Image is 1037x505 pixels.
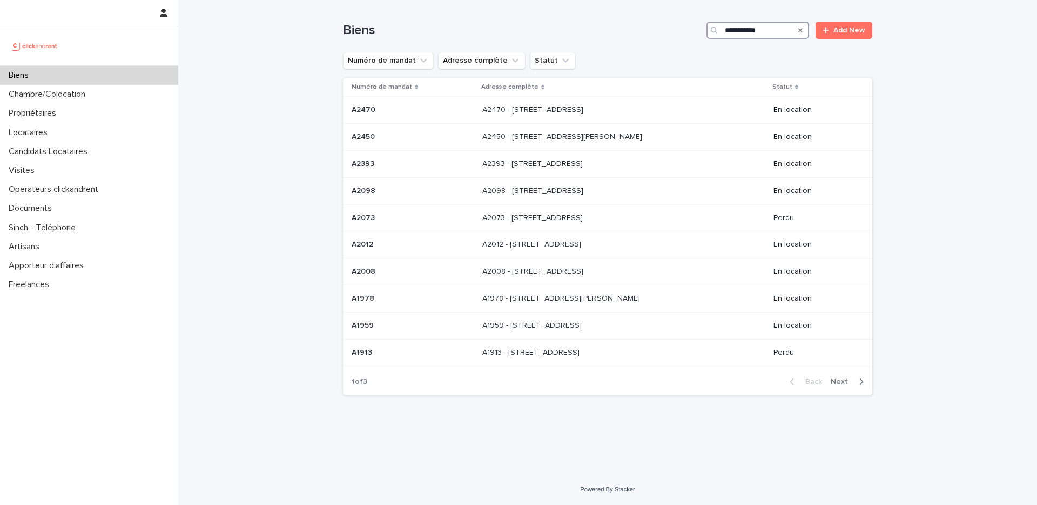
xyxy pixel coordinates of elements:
p: En location [773,160,855,169]
p: Visites [4,165,43,176]
button: Next [826,377,872,387]
button: Back [781,377,826,387]
p: Statut [772,81,792,93]
p: A1959 [352,319,376,330]
p: A1913 [352,346,374,357]
tr: A1978A1978 A1978 - [STREET_ADDRESS][PERSON_NAME]A1978 - [STREET_ADDRESS][PERSON_NAME] En location [343,285,872,312]
p: A2450 - 10-24 rue Jean-Louis Maubant, Villeurbanne 69100 [482,130,644,142]
p: A2073 [352,211,377,223]
p: En location [773,187,855,196]
p: En location [773,105,855,115]
p: A2012 [352,238,375,249]
p: A1913 - [STREET_ADDRESS] [482,346,582,357]
p: Perdu [773,348,855,357]
p: Artisans [4,242,48,252]
p: A2098 - [STREET_ADDRESS] [482,184,585,196]
tr: A1959A1959 A1959 - [STREET_ADDRESS]A1959 - [STREET_ADDRESS] En location [343,312,872,339]
p: A2393 [352,157,376,169]
span: Next [831,378,854,386]
tr: A2073A2073 A2073 - [STREET_ADDRESS]A2073 - [STREET_ADDRESS] Perdu [343,204,872,231]
p: A2012 - [STREET_ADDRESS] [482,238,583,249]
p: A1978 - 24 Rue Paul Vaillant Couturier, Malakoff 92240 [482,292,642,303]
p: A1978 [352,292,376,303]
a: Powered By Stacker [580,486,635,493]
p: Biens [4,70,37,81]
img: UCB0brd3T0yccxBKYDjQ [9,35,61,57]
span: Add New [833,26,865,34]
p: Operateurs clickandrent [4,184,107,195]
p: En location [773,240,855,249]
tr: A1913A1913 A1913 - [STREET_ADDRESS]A1913 - [STREET_ADDRESS] Perdu [343,339,872,366]
p: Chambre/Colocation [4,89,94,99]
tr: A2450A2450 A2450 - [STREET_ADDRESS][PERSON_NAME]A2450 - [STREET_ADDRESS][PERSON_NAME] En location [343,124,872,151]
tr: A2008A2008 A2008 - [STREET_ADDRESS]A2008 - [STREET_ADDRESS] En location [343,258,872,285]
p: Documents [4,203,60,214]
p: A2008 - [STREET_ADDRESS] [482,265,585,276]
p: A2098 [352,184,378,196]
p: A2470 - [STREET_ADDRESS] [482,103,585,115]
tr: A2012A2012 A2012 - [STREET_ADDRESS]A2012 - [STREET_ADDRESS] En location [343,231,872,258]
p: Adresse complète [481,81,538,93]
p: En location [773,321,855,330]
p: Candidats Locataires [4,147,96,157]
button: Numéro de mandat [343,52,434,69]
a: Add New [816,22,872,39]
h1: Biens [343,23,702,38]
button: Adresse complète [438,52,526,69]
span: Back [799,378,822,386]
button: Statut [530,52,576,69]
p: Propriétaires [4,108,65,118]
p: Freelances [4,280,58,290]
p: Locataires [4,128,56,138]
p: En location [773,294,855,303]
p: A2008 [352,265,378,276]
p: A1959 - [STREET_ADDRESS] [482,319,584,330]
p: Sinch - Téléphone [4,223,84,233]
p: 1 of 3 [343,369,376,395]
p: A2073 - [STREET_ADDRESS] [482,211,585,223]
p: A2470 [352,103,378,115]
tr: A2393A2393 A2393 - [STREET_ADDRESS]A2393 - [STREET_ADDRESS] En location [343,150,872,177]
tr: A2470A2470 A2470 - [STREET_ADDRESS]A2470 - [STREET_ADDRESS] En location [343,97,872,124]
p: Apporteur d'affaires [4,261,92,271]
p: Perdu [773,214,855,223]
input: Search [706,22,809,39]
p: A2393 - [STREET_ADDRESS] [482,157,585,169]
p: Numéro de mandat [352,81,412,93]
p: En location [773,132,855,142]
p: A2450 [352,130,377,142]
tr: A2098A2098 A2098 - [STREET_ADDRESS]A2098 - [STREET_ADDRESS] En location [343,177,872,204]
p: En location [773,267,855,276]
